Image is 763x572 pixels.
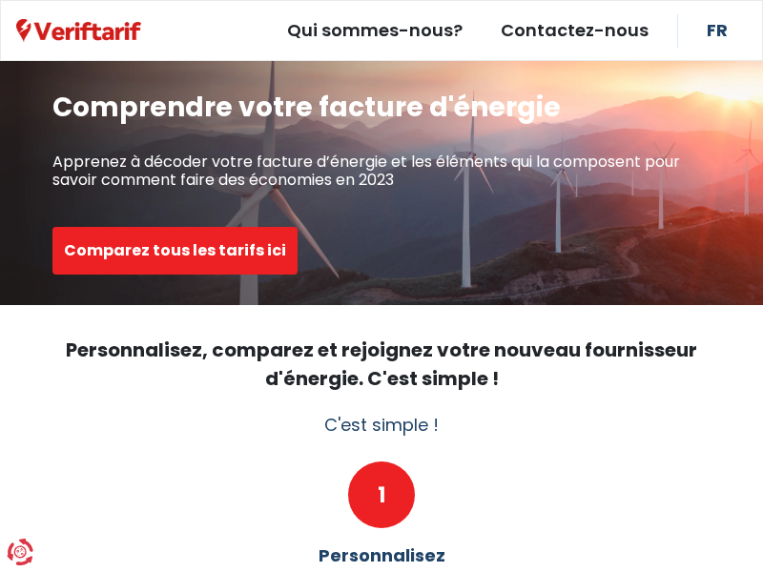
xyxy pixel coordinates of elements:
div: C'est simple ! [52,412,711,438]
div: 1 [348,461,415,528]
a: Veriftarif [16,18,141,43]
div: Personnalisez [319,542,445,568]
p: Apprenez à décoder votre facture d’énergie et les éléments qui la composent pour savoir comment f... [52,153,711,189]
button: Comparez tous les tarifs ici [52,227,298,275]
h1: Comprendre votre facture d'énergie [52,92,711,124]
h2: Personnalisez, comparez et rejoignez votre nouveau fournisseur d'énergie. C'est simple ! [52,336,711,393]
img: Veriftarif logo [16,19,141,43]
